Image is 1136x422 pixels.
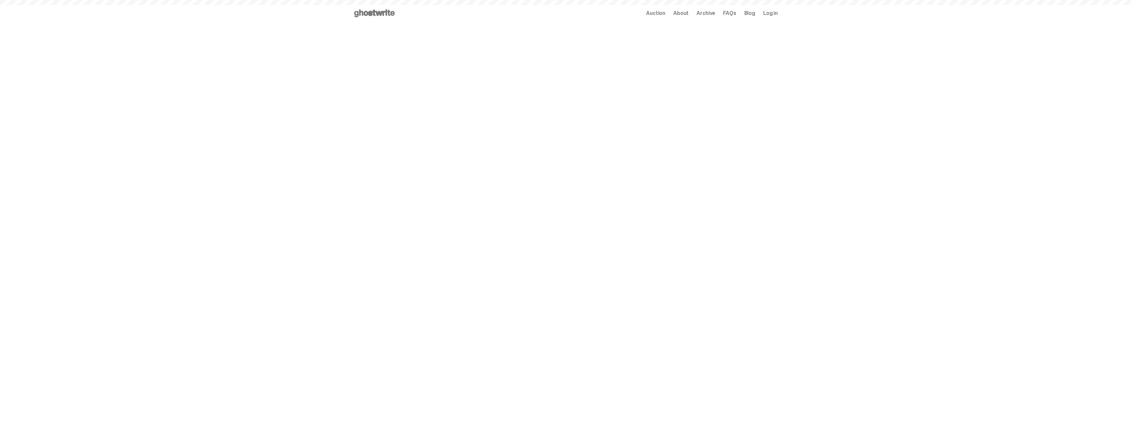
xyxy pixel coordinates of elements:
[673,11,689,16] a: About
[723,11,736,16] a: FAQs
[646,11,665,16] a: Auction
[697,11,715,16] a: Archive
[763,11,778,16] a: Log in
[744,11,755,16] a: Blog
